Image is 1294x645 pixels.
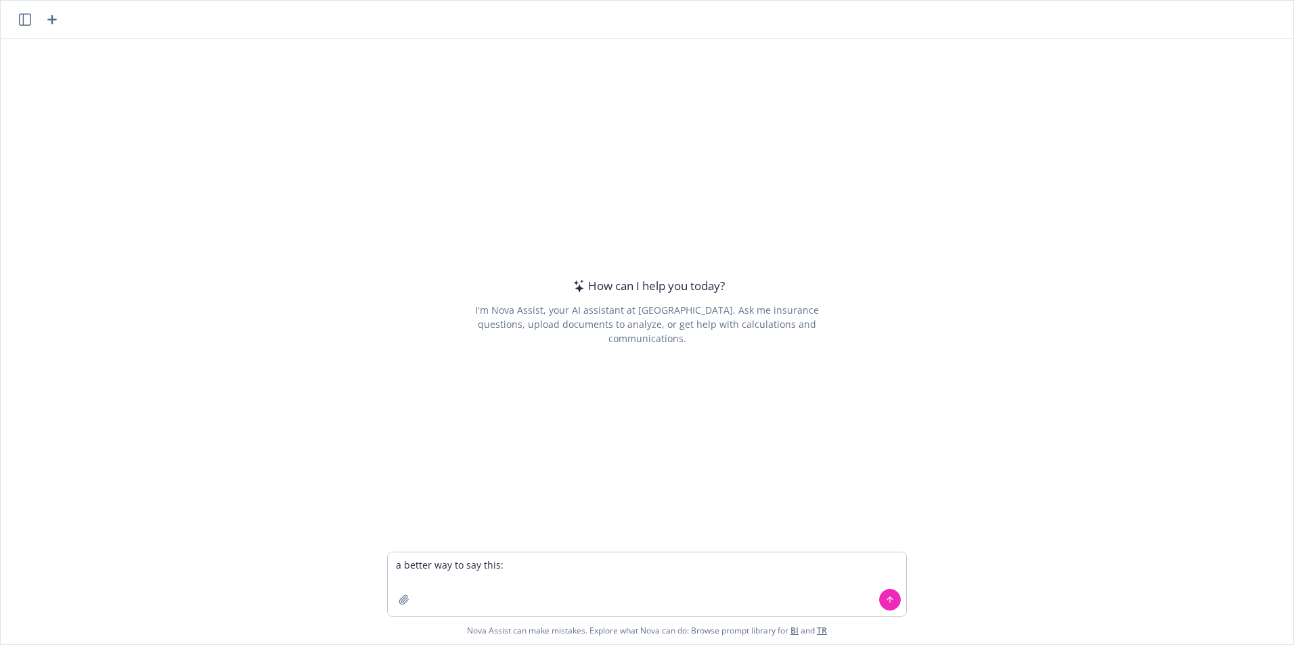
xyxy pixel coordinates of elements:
[790,625,799,636] a: BI
[388,552,906,616] textarea: a better way to say this:
[817,625,827,636] a: TR
[569,277,725,295] div: How can I help you today?
[6,617,1288,644] span: Nova Assist can make mistakes. Explore what Nova can do: Browse prompt library for and
[456,303,837,345] div: I'm Nova Assist, your AI assistant at [GEOGRAPHIC_DATA]. Ask me insurance questions, upload docum...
